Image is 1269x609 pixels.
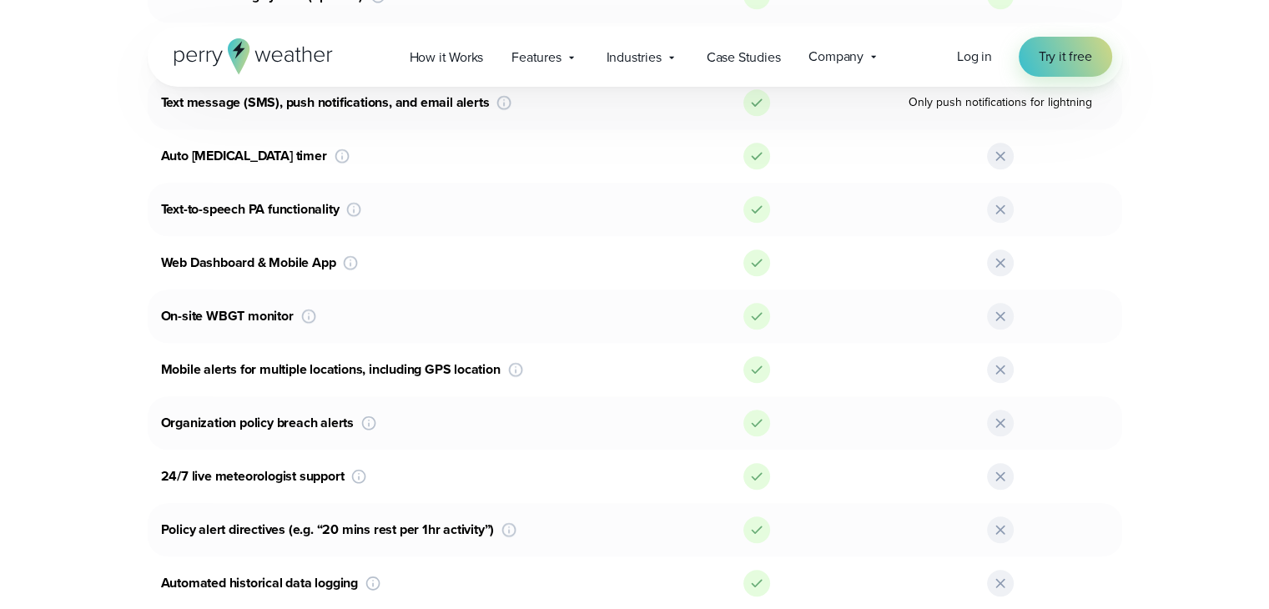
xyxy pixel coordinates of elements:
div: Auto [MEDICAL_DATA] timer [148,143,635,169]
span: Log in [957,47,992,66]
div: Organization policy breach alerts [148,410,635,436]
div: 24/7 live meteorologist support [148,463,635,490]
a: How it Works [395,40,498,74]
a: Log in [957,47,992,67]
div: Mobile alerts for multiple locations, including GPS location [148,356,635,383]
a: Try it free [1019,37,1112,77]
div: Text-to-speech PA functionality [148,196,635,223]
span: Features [511,48,561,68]
div: Text message (SMS), push notifications, and email alerts [148,89,635,116]
span: Industries [607,48,662,68]
div: Automated historical data logging [148,570,635,596]
span: Case Studies [707,48,781,68]
span: Try it free [1039,47,1092,67]
div: On-site WBGT monitor [148,303,635,330]
span: How it Works [410,48,484,68]
a: Case Studies [692,40,795,74]
div: Web Dashboard & Mobile App [148,249,635,276]
div: Policy alert directives (e.g. “20 mins rest per 1hr activity”) [148,516,635,543]
span: Only push notifications for lightning [879,94,1122,111]
span: Company [808,47,864,67]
